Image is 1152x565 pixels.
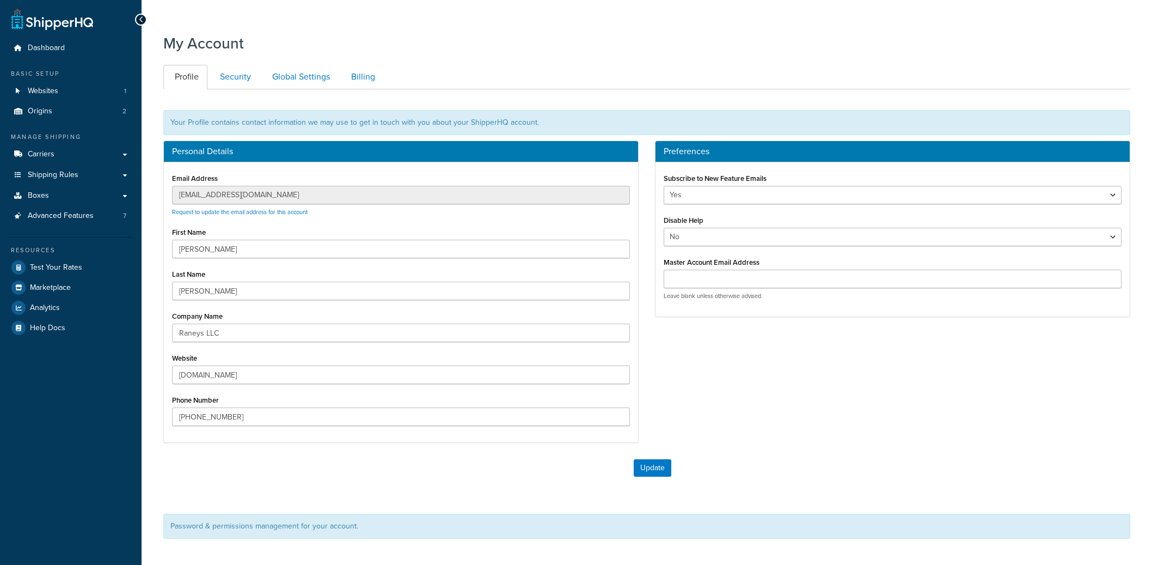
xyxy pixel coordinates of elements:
a: Global Settings [261,65,339,89]
div: Your Profile contains contact information we may use to get in touch with you about your ShipperH... [163,110,1130,135]
h3: Preferences [664,147,1122,156]
div: Resources [8,246,133,255]
span: Test Your Rates [30,263,82,272]
a: Security [209,65,260,89]
a: Websites 1 [8,81,133,101]
label: Master Account Email Address [664,258,759,266]
label: Subscribe to New Feature Emails [664,174,767,183]
div: Basic Setup [8,69,133,78]
a: Origins 2 [8,101,133,121]
a: Advanced Features 7 [8,206,133,226]
li: Advanced Features [8,206,133,226]
p: Leave blank unless otherwise advised [664,292,1122,300]
a: Test Your Rates [8,258,133,277]
a: Dashboard [8,38,133,58]
span: Dashboard [28,44,65,53]
div: Manage Shipping [8,132,133,142]
a: Marketplace [8,278,133,297]
span: Help Docs [30,324,65,333]
a: Help Docs [8,318,133,338]
a: Profile [163,65,207,89]
span: 7 [123,211,126,221]
span: Websites [28,87,58,96]
a: Boxes [8,186,133,206]
li: Origins [8,101,133,121]
span: 2 [122,107,126,116]
li: Websites [8,81,133,101]
div: Password & permissions management for your account. [163,514,1130,539]
label: Company Name [172,312,223,320]
span: Carriers [28,150,54,159]
a: Billing [340,65,384,89]
label: Last Name [172,270,205,278]
span: Marketplace [30,283,71,293]
label: Email Address [172,174,218,183]
label: Website [172,354,197,362]
label: First Name [172,228,206,236]
a: Request to update the email address for this account [172,208,308,216]
button: Update [634,459,671,477]
a: Shipping Rules [8,165,133,185]
a: ShipperHQ Home [11,8,93,30]
span: Analytics [30,303,60,313]
a: Analytics [8,298,133,318]
span: Shipping Rules [28,171,78,180]
span: Advanced Features [28,211,94,221]
label: Disable Help [664,216,703,224]
a: Carriers [8,144,133,165]
span: Boxes [28,191,49,201]
label: Phone Number [172,396,219,404]
h1: My Account [163,33,244,54]
span: Origins [28,107,52,116]
h3: Personal Details [172,147,630,156]
span: 1 [124,87,126,96]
